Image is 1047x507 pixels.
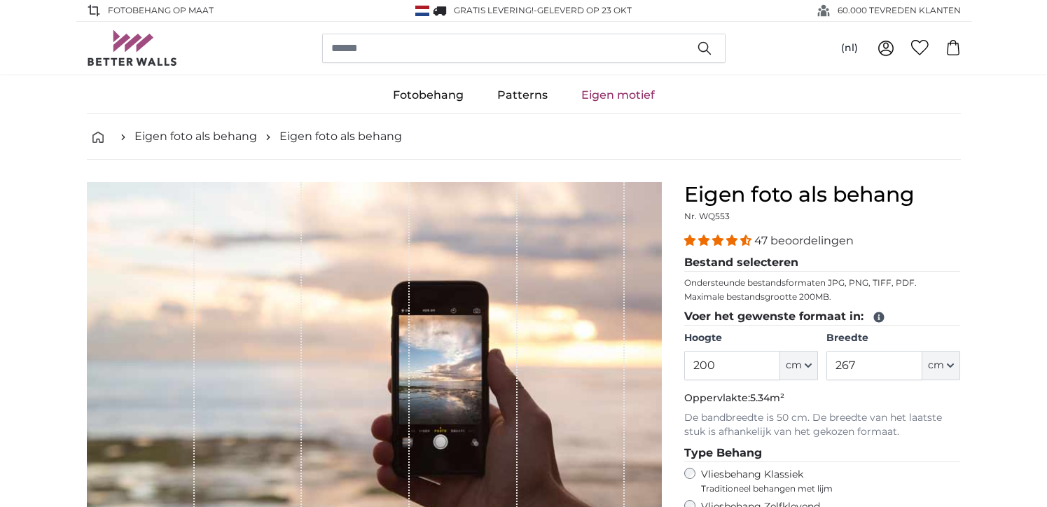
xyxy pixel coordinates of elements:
span: Geleverd op 23 okt [537,5,632,15]
span: cm [786,359,802,373]
a: Eigen foto als behang [134,128,257,145]
a: Patterns [480,77,564,113]
a: Fotobehang [376,77,480,113]
a: Eigen foto als behang [279,128,402,145]
legend: Type Behang [684,445,961,462]
legend: Voer het gewenste formaat in: [684,308,961,326]
span: 5.34m² [750,391,784,404]
span: GRATIS levering! [454,5,534,15]
span: cm [928,359,944,373]
button: cm [922,351,960,380]
p: Oppervlakte: [684,391,961,405]
img: Betterwalls [87,30,178,66]
a: Eigen motief [564,77,672,113]
label: Vliesbehang Klassiek [701,468,935,494]
p: Ondersteunde bestandsformaten JPG, PNG, TIFF, PDF. [684,277,961,289]
h1: Eigen foto als behang [684,182,961,207]
span: FOTOBEHANG OP MAAT [108,4,214,17]
nav: breadcrumbs [87,114,961,160]
label: Breedte [826,331,960,345]
button: (nl) [830,36,869,61]
span: Nr. WQ553 [684,211,730,221]
button: cm [780,351,818,380]
p: Maximale bestandsgrootte 200MB. [684,291,961,303]
span: 4.38 stars [684,234,754,247]
img: Nederland [415,6,429,16]
span: 47 beoordelingen [754,234,854,247]
span: 60.000 TEVREDEN KLANTEN [838,4,961,17]
label: Hoogte [684,331,818,345]
span: Traditioneel behangen met lijm [701,483,935,494]
legend: Bestand selecteren [684,254,961,272]
p: De bandbreedte is 50 cm. De breedte van het laatste stuk is afhankelijk van het gekozen formaat. [684,411,961,439]
span: - [534,5,632,15]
